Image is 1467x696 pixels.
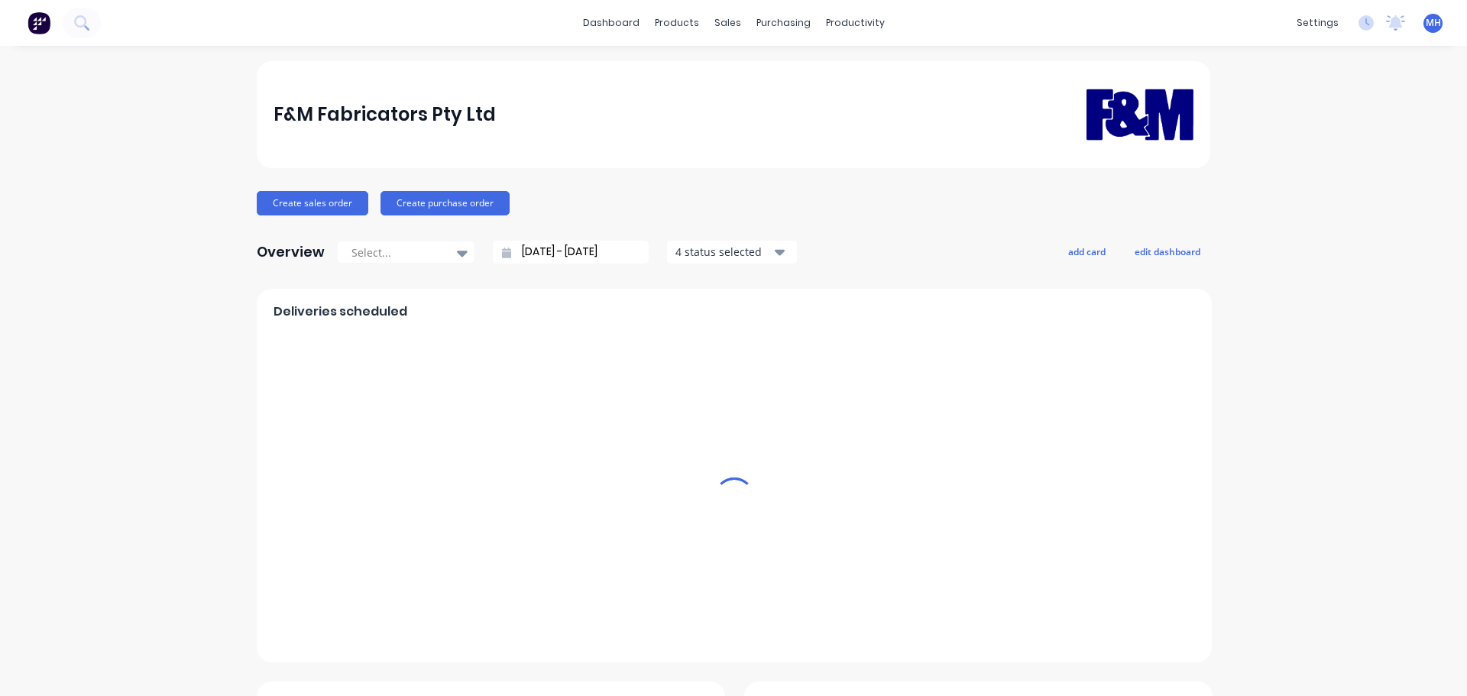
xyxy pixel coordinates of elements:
button: 4 status selected [667,241,797,264]
div: productivity [818,11,892,34]
button: Create sales order [257,191,368,215]
span: Deliveries scheduled [274,303,407,321]
div: F&M Fabricators Pty Ltd [274,99,496,130]
img: Factory [28,11,50,34]
img: F&M Fabricators Pty Ltd [1086,66,1193,162]
button: edit dashboard [1125,241,1210,261]
div: sales [707,11,749,34]
div: 4 status selected [675,244,772,260]
div: Overview [257,237,325,267]
a: dashboard [575,11,647,34]
span: MH [1426,16,1441,30]
button: Create purchase order [381,191,510,215]
button: add card [1058,241,1116,261]
div: purchasing [749,11,818,34]
div: products [647,11,707,34]
div: settings [1289,11,1346,34]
